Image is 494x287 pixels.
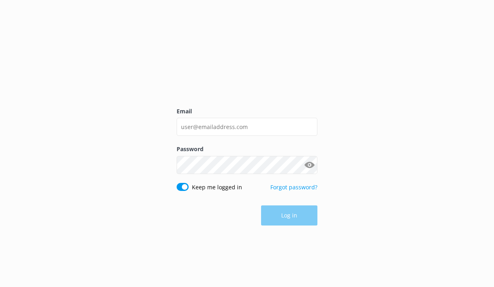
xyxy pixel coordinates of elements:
label: Password [177,145,317,154]
label: Keep me logged in [192,183,242,192]
button: Show password [301,157,317,173]
input: user@emailaddress.com [177,118,317,136]
label: Email [177,107,317,116]
a: Forgot password? [270,183,317,191]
